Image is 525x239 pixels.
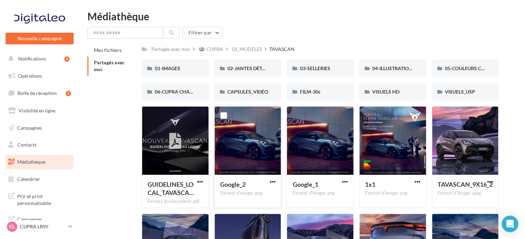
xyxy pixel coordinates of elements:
[6,33,74,44] button: Nouvelle campagne
[438,181,493,188] span: TAVASCAN_9X16_2
[4,189,75,209] a: PLV et print personnalisable
[17,124,42,130] span: Campagnes
[182,27,223,39] button: Filtrer par
[155,89,202,95] span: 06-CUPRA CHARGER
[4,212,75,232] a: Campagnes DataOnDemand
[155,65,180,71] span: 01-IMAGES
[9,223,15,230] span: CL
[300,65,330,71] span: 03-SELLERIES
[148,181,194,196] span: GUIDELINES_LOCAL_TAVASCAN_2024.pdf
[220,181,246,188] span: Google_2
[6,220,74,233] a: CL CUPRA LRSY
[292,190,348,196] div: Format d'image: png
[66,91,71,96] div: 1
[17,176,40,182] span: Calendrier
[372,89,399,95] span: VISUELS HD
[18,56,46,62] span: Notifications
[20,223,66,230] p: CUPRA LRSY
[438,190,493,196] div: Format d'image: jpeg
[232,46,262,53] div: 01_MODELES
[17,142,36,148] span: Contacts
[227,89,268,95] span: CAPSULES_VIDÉO
[151,46,190,53] div: Partagés avec moi
[18,73,42,79] span: Opérations
[94,47,121,53] span: Mes fichiers
[365,190,420,196] div: Format d'image: png
[4,121,75,135] a: Campagnes
[64,56,69,62] div: 3
[19,108,55,113] span: Visibilité en ligne
[445,65,513,71] span: 05-COULEURS CARROSSERIES
[17,159,45,165] span: Médiathèque
[4,155,75,169] a: Médiathèque
[227,65,280,71] span: 02-JANTES DÉTOURÉES
[87,11,517,21] div: Médiathèque
[17,215,71,229] span: Campagnes DataOnDemand
[4,69,75,83] a: Opérations
[4,138,75,152] a: Contacts
[445,89,475,95] span: VISUELS_USP
[365,181,375,188] span: 1x1
[4,104,75,118] a: Visibilité en ligne
[292,181,318,188] span: Google_1
[18,90,57,96] span: Boîte de réception
[502,216,518,232] div: Open Intercom Messenger
[4,86,75,100] a: Boîte de réception1
[94,59,125,72] span: Partagés avec moi
[4,52,72,66] button: Notifications 3
[17,192,71,206] span: PLV et print personnalisable
[372,65,415,71] span: 04-ILLUSTRATIONS
[206,46,223,53] div: CUPRA
[4,172,75,186] a: Calendrier
[300,89,320,95] span: FILM-30s
[220,190,276,196] div: Format d'image: png
[269,46,294,53] div: TAVASCAN
[148,198,203,205] div: Format du document: pdf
